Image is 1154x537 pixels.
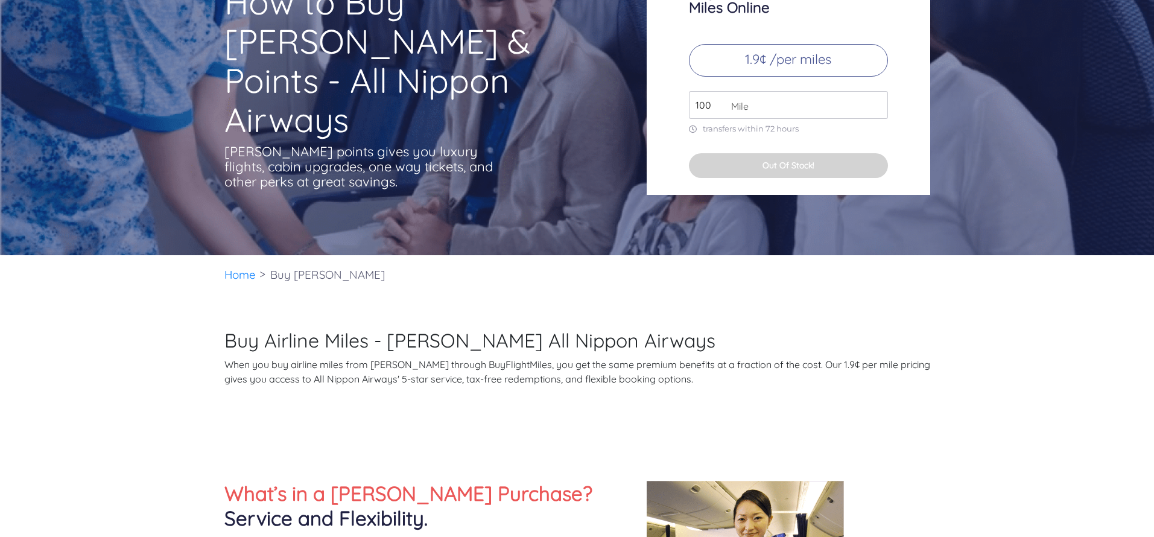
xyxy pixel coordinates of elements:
span: Mile [725,99,749,113]
p: transfers within 72 hours [689,124,888,134]
span: Service and Flexibility. [224,506,428,530]
li: Buy [PERSON_NAME] [264,255,391,294]
a: Home [224,267,256,282]
p: When you buy airline miles from [PERSON_NAME] through BuyFlightMiles, you get the same premium be... [224,357,930,386]
h2: Buy Airline Miles - [PERSON_NAME] All Nippon Airways [224,329,930,352]
h2: What’s in a [PERSON_NAME] Purchase? [224,481,629,530]
p: 1.9¢ /per miles [689,44,888,77]
p: [PERSON_NAME] points gives you luxury flights, cabin upgrades, one way tickets, and other perks a... [224,144,496,189]
button: Out Of Stock! [689,153,888,178]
